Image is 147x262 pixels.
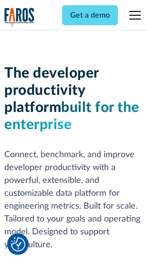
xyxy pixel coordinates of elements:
[4,101,139,132] span: built for the enterprise
[124,4,143,27] div: menu
[4,65,143,133] h1: The developer productivity platform
[11,237,25,252] img: Revisit consent button
[4,8,35,27] a: home
[11,237,25,252] button: Cookie Settings
[62,5,118,25] a: Get a demo
[4,8,35,27] img: Logo of the analytics and reporting company Faros.
[4,149,143,252] p: Connect, benchmark, and improve developer productivity with a powerful, extensible, and customiza...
